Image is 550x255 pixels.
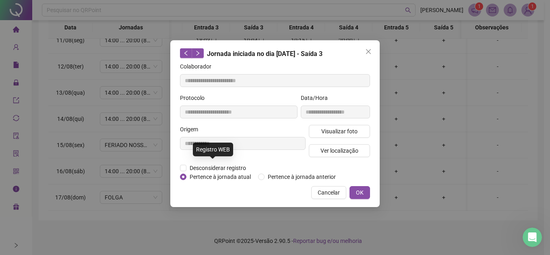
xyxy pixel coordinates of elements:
span: Ver localização [320,146,358,155]
button: right [192,48,204,58]
label: Origem [180,125,203,134]
button: left [180,48,192,58]
span: OK [356,188,364,197]
div: Registro WEB [193,143,233,156]
button: OK [349,186,370,199]
iframe: Intercom live chat [523,228,542,247]
button: Cancelar [311,186,346,199]
span: Desconsiderar registro [186,164,249,172]
span: Pertence à jornada anterior [265,172,339,181]
span: right [195,50,201,56]
span: Pertence à jornada atual [186,172,254,181]
span: left [183,50,189,56]
span: close [365,48,372,55]
button: Ver localização [309,144,370,157]
div: Jornada iniciada no dia [DATE] - Saída 3 [180,48,370,59]
button: Visualizar foto [309,125,370,138]
label: Data/Hora [301,93,333,102]
label: Colaborador [180,62,217,71]
label: Protocolo [180,93,210,102]
span: Visualizar foto [321,127,358,136]
span: Cancelar [318,188,340,197]
button: Close [362,45,375,58]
